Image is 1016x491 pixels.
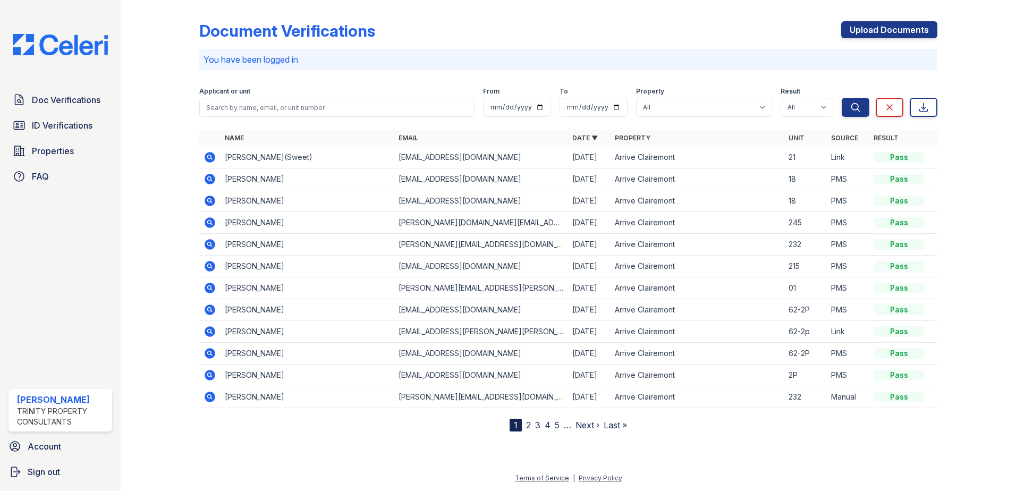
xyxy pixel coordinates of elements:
td: [PERSON_NAME] [221,234,394,256]
td: Arrive Clairemont [611,321,784,343]
a: Next › [575,420,599,430]
span: Properties [32,145,74,157]
td: Arrive Clairemont [611,147,784,168]
td: [DATE] [568,190,611,212]
div: Pass [874,239,925,250]
td: [EMAIL_ADDRESS][DOMAIN_NAME] [394,256,568,277]
td: PMS [827,190,869,212]
label: To [560,87,568,96]
td: [EMAIL_ADDRESS][DOMAIN_NAME] [394,343,568,365]
a: Terms of Service [515,474,569,482]
div: Pass [874,348,925,359]
td: [DATE] [568,343,611,365]
td: Arrive Clairemont [611,343,784,365]
a: Unit [789,134,805,142]
input: Search by name, email, or unit number [199,98,475,117]
a: Doc Verifications [9,89,112,111]
td: PMS [827,277,869,299]
td: PMS [827,299,869,321]
td: [PERSON_NAME] [221,212,394,234]
a: 3 [535,420,540,430]
td: [EMAIL_ADDRESS][DOMAIN_NAME] [394,190,568,212]
td: [DATE] [568,321,611,343]
td: [DATE] [568,277,611,299]
a: Date ▼ [572,134,598,142]
td: [PERSON_NAME] [221,386,394,408]
div: Document Verifications [199,21,375,40]
div: Pass [874,196,925,206]
a: ID Verifications [9,115,112,136]
td: 01 [784,277,827,299]
label: From [483,87,499,96]
span: Doc Verifications [32,94,100,106]
td: PMS [827,343,869,365]
span: ID Verifications [32,119,92,132]
td: 62-2P [784,299,827,321]
td: PMS [827,365,869,386]
p: You have been logged in [204,53,933,66]
td: [PERSON_NAME] [221,190,394,212]
td: 62-2P [784,343,827,365]
div: Pass [874,152,925,163]
a: Last » [604,420,627,430]
a: 5 [555,420,560,430]
td: [PERSON_NAME][EMAIL_ADDRESS][PERSON_NAME][DOMAIN_NAME] [394,277,568,299]
td: [EMAIL_ADDRESS][DOMAIN_NAME] [394,365,568,386]
td: Link [827,147,869,168]
td: [DATE] [568,147,611,168]
td: 2P [784,365,827,386]
td: [PERSON_NAME] [221,343,394,365]
a: Name [225,134,244,142]
td: PMS [827,212,869,234]
td: Arrive Clairemont [611,386,784,408]
td: [PERSON_NAME] [221,299,394,321]
a: Account [4,436,116,457]
td: [DATE] [568,299,611,321]
td: [EMAIL_ADDRESS][DOMAIN_NAME] [394,299,568,321]
td: [EMAIL_ADDRESS][DOMAIN_NAME] [394,168,568,190]
a: Sign out [4,461,116,482]
td: PMS [827,168,869,190]
td: [PERSON_NAME](Sweet) [221,147,394,168]
div: Trinity Property Consultants [17,406,108,427]
div: Pass [874,304,925,315]
td: Arrive Clairemont [611,277,784,299]
a: 4 [545,420,551,430]
td: [DATE] [568,212,611,234]
td: Arrive Clairemont [611,299,784,321]
td: 18 [784,190,827,212]
td: Arrive Clairemont [611,256,784,277]
div: Pass [874,261,925,272]
td: [PERSON_NAME][EMAIL_ADDRESS][DOMAIN_NAME] [394,386,568,408]
td: 232 [784,386,827,408]
a: FAQ [9,166,112,187]
td: [PERSON_NAME] [221,321,394,343]
a: 2 [526,420,531,430]
div: Pass [874,174,925,184]
td: 62-2p [784,321,827,343]
div: Pass [874,326,925,337]
td: 245 [784,212,827,234]
td: 232 [784,234,827,256]
td: Arrive Clairemont [611,168,784,190]
label: Result [781,87,800,96]
td: 18 [784,168,827,190]
div: Pass [874,217,925,228]
span: FAQ [32,170,49,183]
a: Upload Documents [841,21,937,38]
div: Pass [874,392,925,402]
label: Property [636,87,664,96]
span: Sign out [28,465,60,478]
img: CE_Logo_Blue-a8612792a0a2168367f1c8372b55b34899dd931a85d93a1a3d3e32e68fde9ad4.png [4,34,116,55]
td: 21 [784,147,827,168]
td: [DATE] [568,256,611,277]
td: [DATE] [568,386,611,408]
td: Link [827,321,869,343]
td: [EMAIL_ADDRESS][DOMAIN_NAME] [394,147,568,168]
span: … [564,419,571,431]
td: 215 [784,256,827,277]
label: Applicant or unit [199,87,250,96]
a: Privacy Policy [579,474,622,482]
td: [PERSON_NAME] [221,365,394,386]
